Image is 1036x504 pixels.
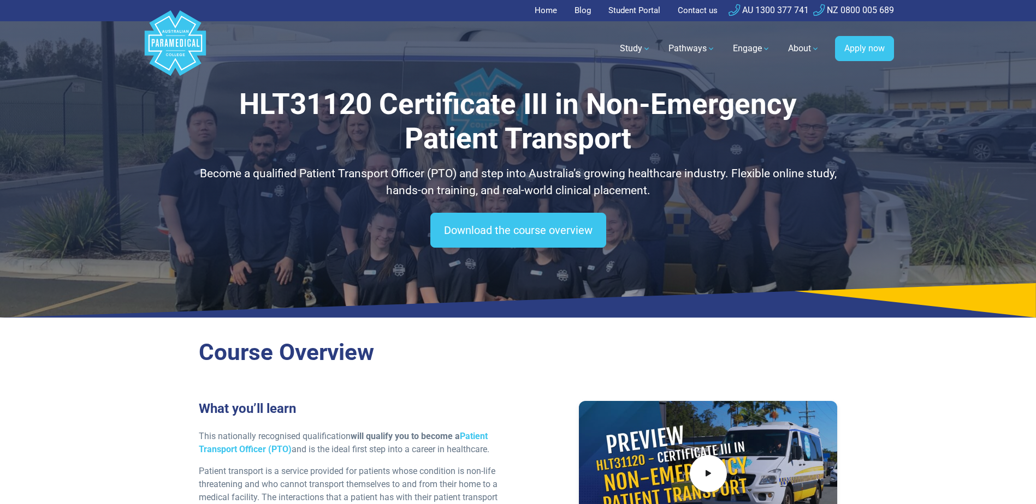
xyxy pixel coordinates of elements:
a: About [782,33,826,64]
strong: will qualify you to become a [199,431,488,454]
h3: What you’ll learn [199,401,512,417]
a: Study [613,33,658,64]
p: This nationally recognised qualification and is the ideal first step into a career in healthcare. [199,430,512,456]
a: Australian Paramedical College [143,21,208,76]
a: NZ 0800 005 689 [813,5,894,15]
a: Download the course overview [430,213,606,248]
a: Engage [726,33,777,64]
p: Become a qualified Patient Transport Officer (PTO) and step into Australia’s growing healthcare i... [199,165,838,200]
a: Apply now [835,36,894,61]
a: Pathways [662,33,722,64]
a: Patient Transport Officer (PTO) [199,431,488,454]
h1: HLT31120 Certificate III in Non-Emergency Patient Transport [199,87,838,157]
a: AU 1300 377 741 [729,5,809,15]
h2: Course Overview [199,339,838,367]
